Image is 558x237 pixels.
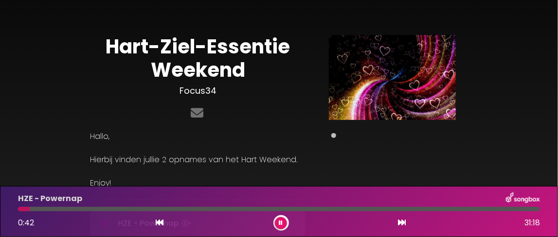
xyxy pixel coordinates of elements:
img: songbox-logo-white.png [506,192,540,205]
span: 0:42 [18,217,34,228]
p: Enjoy! [90,177,306,189]
img: Main Media [329,35,456,120]
h3: Focus34 [90,85,306,96]
span: 31:18 [524,217,540,229]
p: HZE - Powernap [18,193,82,204]
p: Hierbij vinden jullie 2 opnames van het Hart Weekend. [90,154,306,166]
h1: Hart-Ziel-Essentie Weekend [90,35,306,82]
p: Hallo, [90,131,306,142]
